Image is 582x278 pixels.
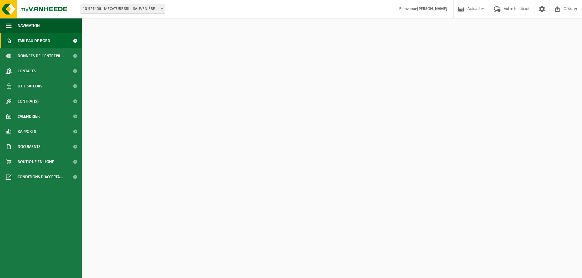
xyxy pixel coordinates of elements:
span: 10-921406 - MECATURF SRL - SAUVENIÈRE [80,5,165,13]
span: Données de l'entrepr... [18,48,64,64]
strong: [PERSON_NAME] [417,7,447,11]
span: Tableau de bord [18,33,50,48]
span: Utilisateurs [18,79,42,94]
span: Conditions d'accepta... [18,169,63,185]
span: Boutique en ligne [18,154,54,169]
span: Documents [18,139,41,154]
span: Calendrier [18,109,40,124]
span: Contacts [18,64,36,79]
span: Contrat(s) [18,94,38,109]
span: Navigation [18,18,40,33]
span: 10-921406 - MECATURF SRL - SAUVENIÈRE [80,5,165,14]
span: Rapports [18,124,36,139]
